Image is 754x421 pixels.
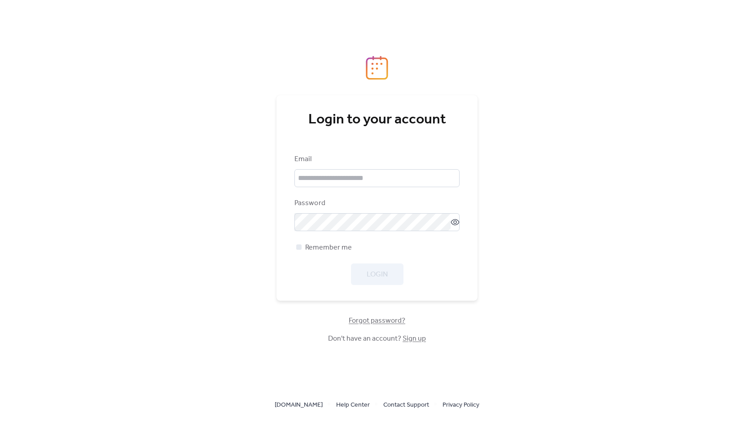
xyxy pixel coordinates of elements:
span: Privacy Policy [443,400,479,411]
span: Forgot password? [349,316,405,326]
span: Help Center [336,400,370,411]
span: Don't have an account? [328,333,426,344]
a: Forgot password? [349,318,405,323]
a: Contact Support [383,399,429,410]
a: [DOMAIN_NAME] [275,399,323,410]
a: Sign up [403,332,426,346]
span: [DOMAIN_NAME] [275,400,323,411]
a: Help Center [336,399,370,410]
img: logo [366,56,388,80]
a: Privacy Policy [443,399,479,410]
span: Contact Support [383,400,429,411]
span: Remember me [305,242,352,253]
div: Password [294,198,458,209]
div: Login to your account [294,111,460,129]
div: Email [294,154,458,165]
